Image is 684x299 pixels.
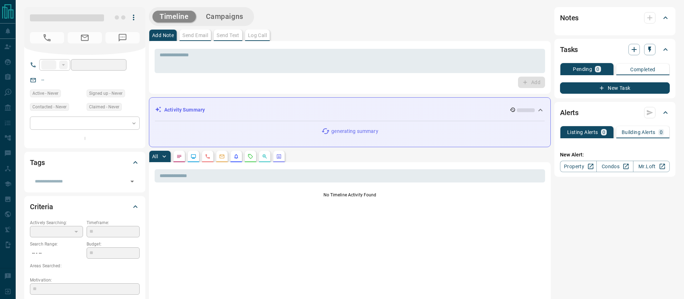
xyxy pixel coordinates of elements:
svg: Listing Alerts [233,154,239,159]
p: 0 [602,130,605,135]
p: Motivation: [30,277,140,283]
div: Notes [560,9,670,26]
p: Listing Alerts [567,130,598,135]
p: -- - -- [30,247,83,259]
a: Mr.Loft [633,161,670,172]
span: No Number [30,32,64,43]
div: Alerts [560,104,670,121]
svg: Agent Actions [276,154,282,159]
h2: Tasks [560,44,578,55]
a: Property [560,161,597,172]
div: Tags [30,154,140,171]
p: generating summary [331,128,378,135]
a: Condos [596,161,633,172]
button: Timeline [152,11,196,22]
p: Activity Summary [164,106,205,114]
svg: Notes [176,154,182,159]
p: All [152,154,158,159]
p: Actively Searching: [30,220,83,226]
svg: Requests [248,154,253,159]
h2: Notes [560,12,579,24]
p: Completed [630,67,655,72]
button: Campaigns [199,11,250,22]
p: Search Range: [30,241,83,247]
svg: Opportunities [262,154,268,159]
svg: Lead Browsing Activity [191,154,196,159]
p: Budget: [87,241,140,247]
a: -- [41,77,44,83]
h2: Tags [30,157,45,168]
button: Open [127,176,137,186]
span: Active - Never [32,90,58,97]
p: Pending [573,67,592,72]
div: Tasks [560,41,670,58]
h2: Alerts [560,107,579,118]
p: 0 [660,130,663,135]
span: Claimed - Never [89,103,119,110]
span: No Number [105,32,140,43]
span: No Email [68,32,102,43]
svg: Calls [205,154,211,159]
p: Timeframe: [87,220,140,226]
span: Contacted - Never [32,103,67,110]
p: New Alert: [560,151,670,159]
p: Building Alerts [622,130,655,135]
span: Signed up - Never [89,90,123,97]
p: Add Note [152,33,174,38]
p: Areas Searched: [30,263,140,269]
p: No Timeline Activity Found [155,192,545,198]
p: 0 [596,67,599,72]
svg: Emails [219,154,225,159]
div: Criteria [30,198,140,215]
button: New Task [560,82,670,94]
div: Activity Summary [155,103,545,117]
h2: Criteria [30,201,53,212]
